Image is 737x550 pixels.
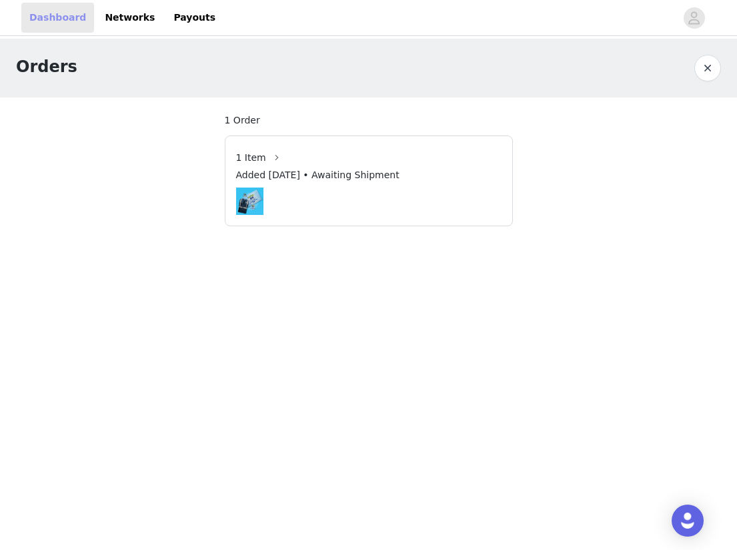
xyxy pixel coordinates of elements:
span: 1 Order [225,113,260,127]
span: Added [DATE] • Awaiting Shipment [236,168,400,182]
a: Networks [97,3,163,33]
span: 1 Item [236,151,266,165]
a: Dashboard [21,3,94,33]
h1: Orders [16,55,77,79]
img: Community Ambassador Starter Kit [236,188,263,215]
div: avatar [688,7,700,29]
a: Payouts [165,3,223,33]
div: Open Intercom Messenger [672,505,704,537]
